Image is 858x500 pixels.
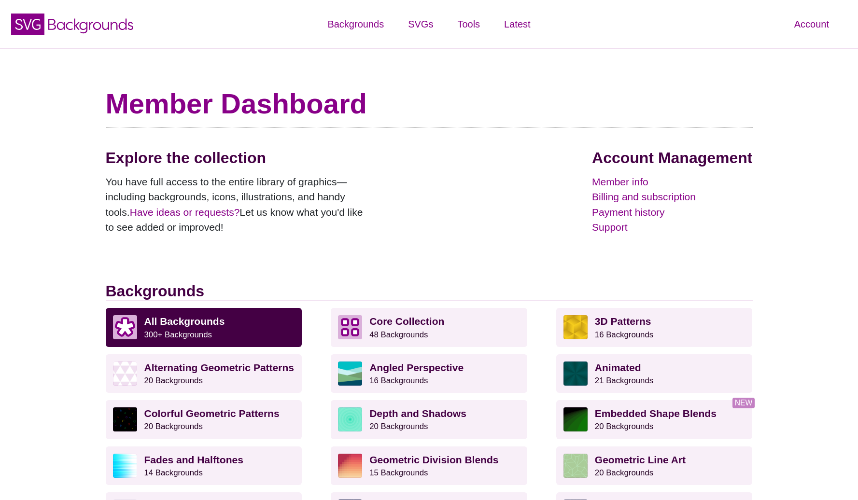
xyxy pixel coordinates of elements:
[144,376,203,385] small: 20 Backgrounds
[369,454,498,465] strong: Geometric Division Blends
[331,446,527,485] a: Geometric Division Blends15 Backgrounds
[595,376,653,385] small: 21 Backgrounds
[144,408,280,419] strong: Colorful Geometric Patterns
[592,174,752,190] a: Member info
[396,10,445,39] a: SVGs
[369,362,464,373] strong: Angled Perspective
[592,149,752,167] h2: Account Management
[563,361,588,386] img: green rave light effect animated background
[144,422,203,431] small: 20 Backgrounds
[369,408,466,419] strong: Depth and Shadows
[369,330,428,339] small: 48 Backgrounds
[315,10,396,39] a: Backgrounds
[563,315,588,339] img: fancy golden cube pattern
[338,454,362,478] img: red-to-yellow gradient large pixel grid
[144,468,203,477] small: 14 Backgrounds
[445,10,492,39] a: Tools
[106,174,371,235] p: You have full access to the entire library of graphics—including backgrounds, icons, illustration...
[331,308,527,347] a: Core Collection 48 Backgrounds
[563,407,588,431] img: green to black rings rippling away from corner
[595,454,686,465] strong: Geometric Line Art
[556,446,753,485] a: Geometric Line Art20 Backgrounds
[369,422,428,431] small: 20 Backgrounds
[556,400,753,439] a: Embedded Shape Blends20 Backgrounds
[113,361,137,386] img: light purple and white alternating triangle pattern
[144,362,294,373] strong: Alternating Geometric Patterns
[113,454,137,478] img: blue lights stretching horizontally over white
[595,408,717,419] strong: Embedded Shape Blends
[106,87,753,121] h1: Member Dashboard
[782,10,841,39] a: Account
[595,422,653,431] small: 20 Backgrounds
[369,468,428,477] small: 15 Backgrounds
[113,407,137,431] img: a rainbow pattern of outlined geometric shapes
[106,354,302,393] a: Alternating Geometric Patterns20 Backgrounds
[144,330,212,339] small: 300+ Backgrounds
[492,10,542,39] a: Latest
[595,316,651,327] strong: 3D Patterns
[130,207,240,218] a: Have ideas or requests?
[106,149,371,167] h2: Explore the collection
[556,354,753,393] a: Animated21 Backgrounds
[331,400,527,439] a: Depth and Shadows20 Backgrounds
[338,361,362,386] img: abstract landscape with sky mountains and water
[106,400,302,439] a: Colorful Geometric Patterns20 Backgrounds
[592,189,752,205] a: Billing and subscription
[106,282,753,301] h2: Backgrounds
[144,454,243,465] strong: Fades and Halftones
[106,308,302,347] a: All Backgrounds 300+ Backgrounds
[563,454,588,478] img: geometric web of connecting lines
[556,308,753,347] a: 3D Patterns16 Backgrounds
[331,354,527,393] a: Angled Perspective16 Backgrounds
[595,468,653,477] small: 20 Backgrounds
[592,220,752,235] a: Support
[106,446,302,485] a: Fades and Halftones14 Backgrounds
[595,362,641,373] strong: Animated
[338,407,362,431] img: green layered rings within rings
[592,205,752,220] a: Payment history
[144,316,225,327] strong: All Backgrounds
[369,376,428,385] small: 16 Backgrounds
[369,316,444,327] strong: Core Collection
[595,330,653,339] small: 16 Backgrounds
